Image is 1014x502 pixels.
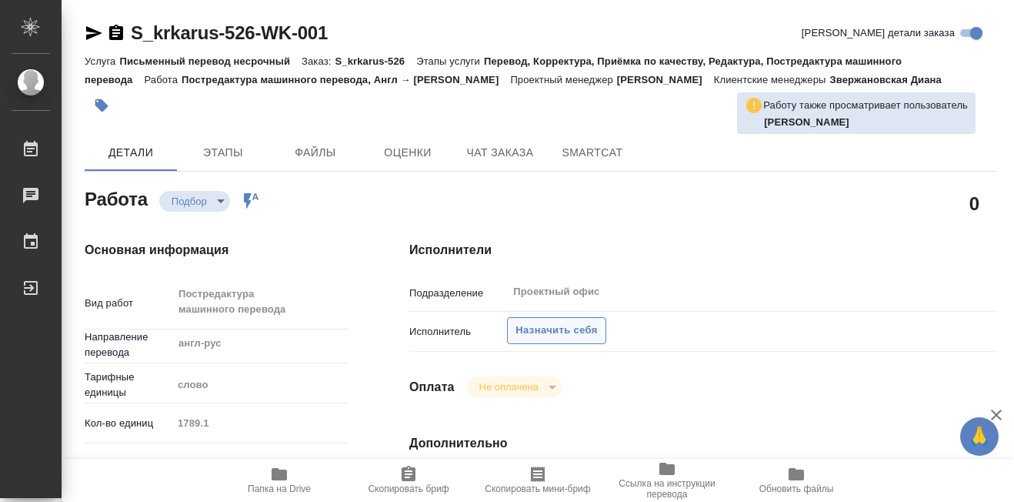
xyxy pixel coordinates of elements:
span: Назначить себя [515,322,597,340]
p: Работу также просматривает пользователь [763,98,968,113]
button: Скопировать ссылку [107,24,125,42]
span: Файлы [279,143,352,162]
p: [PERSON_NAME] [617,74,714,85]
p: Постредактура машинного перевода, Англ → [PERSON_NAME] [182,74,510,85]
button: Папка на Drive [215,459,344,502]
p: Этапы услуги [416,55,484,67]
p: S_krkarus-526 [335,55,416,67]
span: 🙏 [966,420,992,453]
p: Подразделение [409,286,507,301]
p: Услуга [85,55,119,67]
p: Клиентские менеджеры [714,74,830,85]
b: [PERSON_NAME] [764,116,849,128]
span: [PERSON_NAME] детали заказа [802,25,955,41]
button: Обновить файлы [732,459,861,502]
p: Исполнитель [409,324,507,340]
p: Звержановская Диана [829,74,952,85]
span: Этапы [186,143,260,162]
span: Скопировать бриф [368,484,449,494]
button: 🙏 [960,417,999,456]
p: Тарифные единицы [85,370,172,400]
div: слово [172,372,348,398]
button: Не оплачена [475,380,543,393]
h2: 0 [969,190,979,216]
div: Медицина [172,450,348,477]
div: Подбор [467,376,562,397]
p: Направление перевода [85,330,172,360]
p: Работа [144,74,182,85]
p: Письменный перевод несрочный [119,55,302,67]
span: Папка на Drive [248,484,311,494]
p: Проектный менеджер [510,74,616,85]
button: Добавить тэг [85,89,118,122]
h2: Работа [85,184,148,212]
button: Подбор [167,195,212,208]
p: Перевод, Корректура, Приёмка по качеству, Редактура, Постредактура машинного перевода [85,55,902,85]
h4: Оплата [409,378,455,397]
span: Скопировать мини-бриф [485,484,590,494]
button: Скопировать бриф [344,459,473,502]
button: Скопировать ссылку для ЯМессенджера [85,24,103,42]
p: Общая тематика [85,456,172,471]
span: Детали [94,143,168,162]
h4: Основная информация [85,241,348,259]
input: Пустое поле [172,412,348,434]
span: Оценки [371,143,445,162]
a: S_krkarus-526-WK-001 [131,22,328,43]
div: Подбор [159,191,230,212]
button: Скопировать мини-бриф [473,459,602,502]
span: Ссылка на инструкции перевода [612,478,722,500]
h4: Дополнительно [409,434,997,453]
h4: Исполнители [409,241,997,259]
span: SmartCat [555,143,629,162]
span: Чат заказа [463,143,537,162]
p: Заказ: [302,55,335,67]
span: Обновить файлы [759,484,834,494]
button: Ссылка на инструкции перевода [602,459,732,502]
p: Кол-во единиц [85,416,172,431]
p: Вид работ [85,296,172,311]
button: Назначить себя [507,317,605,344]
p: Грабко Мария [764,115,968,130]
